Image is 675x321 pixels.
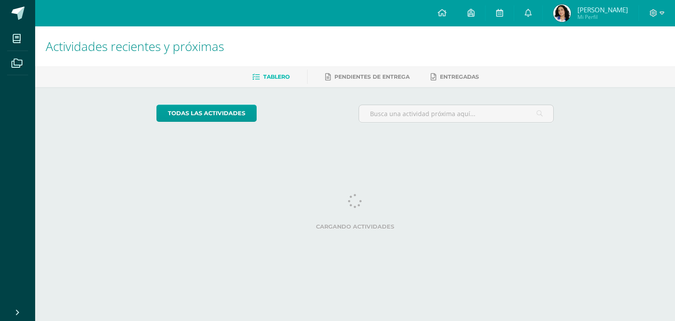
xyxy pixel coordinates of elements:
[359,105,554,122] input: Busca una actividad próxima aquí...
[334,73,410,80] span: Pendientes de entrega
[440,73,479,80] span: Entregadas
[156,223,554,230] label: Cargando actividades
[577,13,628,21] span: Mi Perfil
[553,4,571,22] img: f913bc69c2c4e95158e6b40bfab6bd90.png
[252,70,290,84] a: Tablero
[263,73,290,80] span: Tablero
[577,5,628,14] span: [PERSON_NAME]
[431,70,479,84] a: Entregadas
[46,38,224,55] span: Actividades recientes y próximas
[325,70,410,84] a: Pendientes de entrega
[156,105,257,122] a: todas las Actividades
